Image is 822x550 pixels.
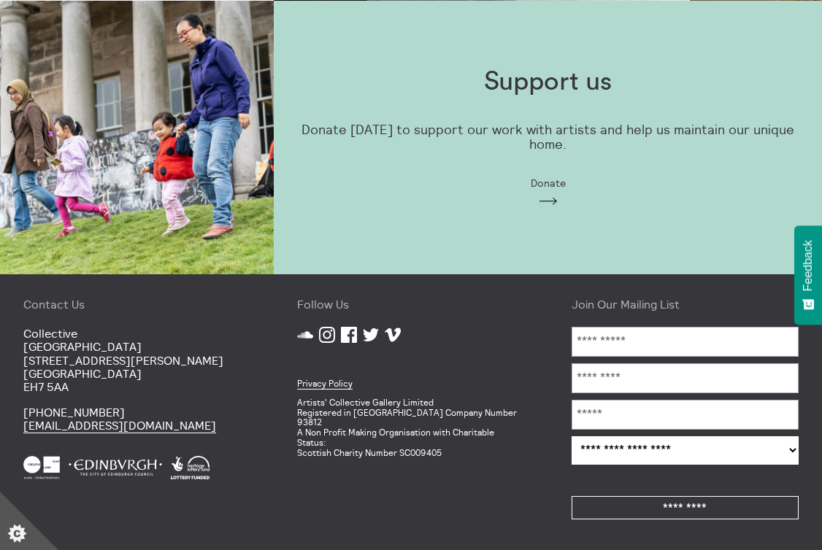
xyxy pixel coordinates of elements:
h4: Contact Us [23,298,250,311]
p: Collective [GEOGRAPHIC_DATA] [STREET_ADDRESS][PERSON_NAME] [GEOGRAPHIC_DATA] EH7 5AA [23,327,250,394]
button: Feedback - Show survey [794,225,822,325]
img: Heritage Lottery Fund [171,456,210,479]
a: [EMAIL_ADDRESS][DOMAIN_NAME] [23,418,216,433]
img: Creative Scotland [23,456,60,479]
span: Donate [531,177,566,189]
span: Feedback [802,240,815,291]
h4: Follow Us [297,298,524,311]
p: Artists' Collective Gallery Limited Registered in [GEOGRAPHIC_DATA] Company Number 93812 A Non Pr... [297,398,524,458]
h4: Join Our Mailing List [572,298,799,311]
a: Privacy Policy [297,378,353,390]
h1: Support us [484,67,612,97]
p: [PHONE_NUMBER] [23,406,250,433]
img: City Of Edinburgh Council White [69,456,162,479]
p: Donate [DATE] to support our work with artists and help us maintain our unique home. [297,123,799,152]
